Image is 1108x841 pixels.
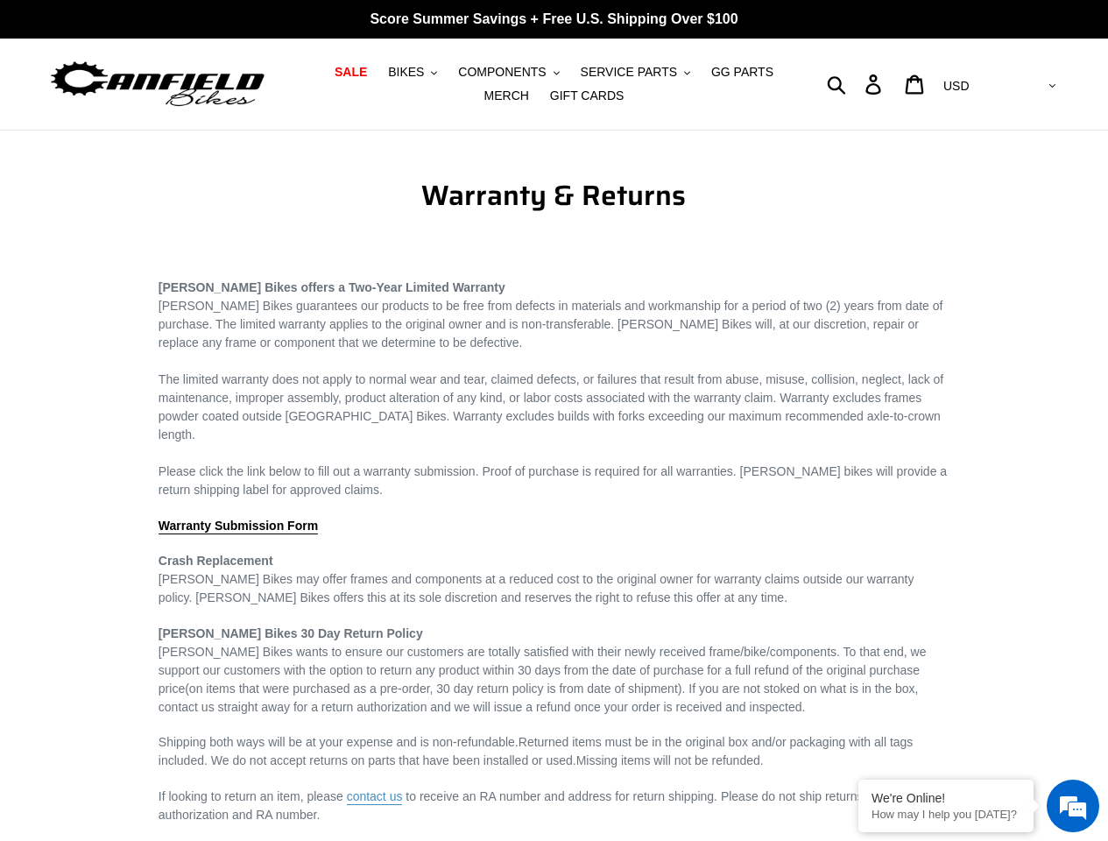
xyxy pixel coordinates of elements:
[476,84,538,108] a: MERCH
[347,789,403,805] a: contact us
[159,626,423,640] span: [PERSON_NAME] Bikes 30 Day Return Policy
[326,60,376,84] a: SALE
[379,60,446,84] button: BIKES
[159,179,949,212] h1: Warranty & Returns
[159,789,934,822] span: to receive an RA number and address for return shipping. Please do not ship returns without prior...
[159,554,273,568] strong: Crash Replacement
[576,753,764,767] span: Missing items will not be refunded.
[541,84,633,108] a: GIFT CARDS
[458,65,546,80] span: COMPONENTS
[581,65,677,80] span: SERVICE PARTS
[449,60,568,84] button: COMPONENTS
[159,519,318,533] span: Warranty Submission Form
[159,280,505,294] strong: [PERSON_NAME] Bikes offers a Two-Year Limited Warranty
[572,60,699,84] button: SERVICE PARTS
[872,791,1020,805] div: We're Online!
[159,735,914,767] span: Returned items must be in the original box and/or packaging with all tags included. We do not acc...
[518,663,589,677] span: 30 days from
[159,519,318,534] a: Warranty Submission Form
[159,645,927,677] span: [PERSON_NAME] Bikes wants to ensure our customers are totally satisfied with their newly received...
[388,65,424,80] span: BIKES
[48,57,267,112] img: Canfield Bikes
[159,260,949,499] p: [PERSON_NAME] Bikes guarantees our products to be free from defects in materials and workmanship ...
[159,735,519,749] span: Shipping both ways will be at your expense and is non-refundable.
[484,88,529,103] span: MERCH
[872,808,1020,821] p: How may I help you today?
[159,663,920,696] span: the date of purchase for a full refund of the original purchase price
[159,552,949,607] p: [PERSON_NAME] Bikes may offer frames and components at a reduced cost to the original owner for w...
[159,789,406,805] span: If looking to return an item, please
[550,88,625,103] span: GIFT CARDS
[702,60,782,84] a: GG PARTS
[711,65,773,80] span: GG PARTS
[159,682,919,714] span: (on items that were purchased as a pre-order, 30 day return policy is from date of shipment). If ...
[335,65,367,80] span: SALE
